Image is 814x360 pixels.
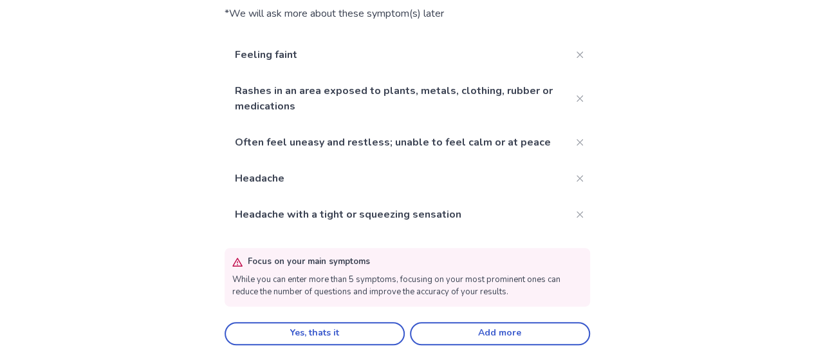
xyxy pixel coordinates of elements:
[225,6,590,21] div: *We will ask more about these symptom(s) later
[569,88,590,109] button: Close
[225,73,569,124] p: Rashes in an area exposed to plants, metals, clothing, rubber or medications
[410,322,590,345] button: Add more
[225,196,569,232] p: Headache with a tight or squeezing sensation
[225,322,405,345] button: Yes, thats it
[569,168,590,189] button: Close
[225,160,569,196] p: Headache
[569,132,590,153] button: Close
[569,44,590,65] button: Close
[225,124,569,160] p: Often feel uneasy and restless; unable to feel calm or at peace
[232,274,582,299] p: While you can enter more than 5 symptoms, focusing on your most prominent ones can reduce the num...
[248,256,370,269] p: Focus on your main symptoms
[569,204,590,225] button: Close
[225,37,569,73] p: Feeling faint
